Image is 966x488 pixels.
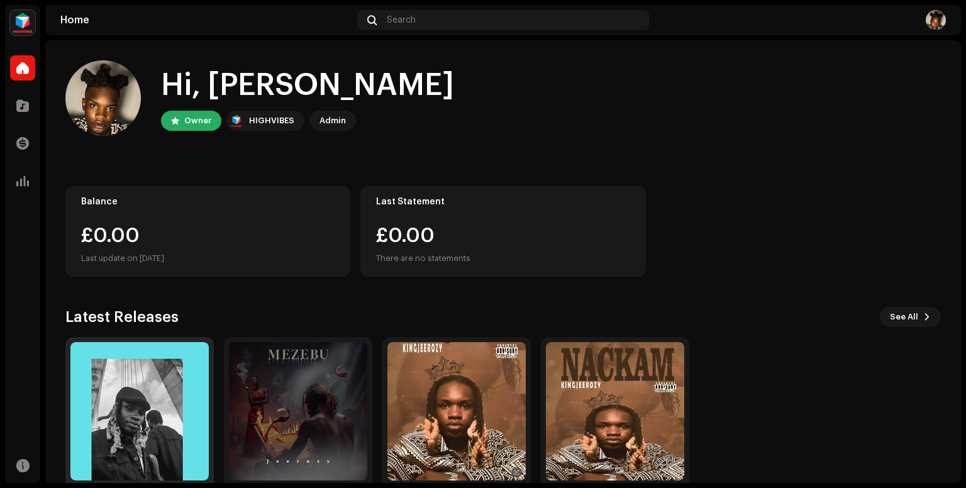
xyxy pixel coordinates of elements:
div: Balance [81,197,335,207]
div: Admin [319,113,346,128]
re-o-card-value: Last Statement [360,186,645,277]
button: See All [880,307,941,327]
span: See All [890,304,918,330]
h3: Latest Releases [65,307,179,327]
img: ccfb82e6-fac7-4955-8c5b-c7e39de6d431 [546,342,684,480]
div: Owner [184,113,211,128]
img: cc89f9d3-9374-4ae0-a074-51ea49802fbb [65,60,141,136]
img: feab3aad-9b62-475c-8caf-26f15a9573ee [10,10,35,35]
img: 0b610fe7-f787-4ac3-a3ce-28fedddd4baf [70,342,209,480]
img: feab3aad-9b62-475c-8caf-26f15a9573ee [229,113,244,128]
span: Search [387,15,416,25]
img: 254b863c-1c1e-4945-aff0-1704b6c76a83 [387,342,526,480]
div: Last Statement [376,197,630,207]
img: d162f892-6438-4ccb-91f7-f9e3cc7e634f [229,342,367,480]
img: cc89f9d3-9374-4ae0-a074-51ea49802fbb [926,10,946,30]
div: Last update on [DATE] [81,251,335,266]
div: Hi, [PERSON_NAME] [161,65,454,106]
div: HIGHVIBES [249,113,294,128]
div: There are no statements [376,251,470,266]
re-o-card-value: Balance [65,186,350,277]
div: Home [60,15,352,25]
